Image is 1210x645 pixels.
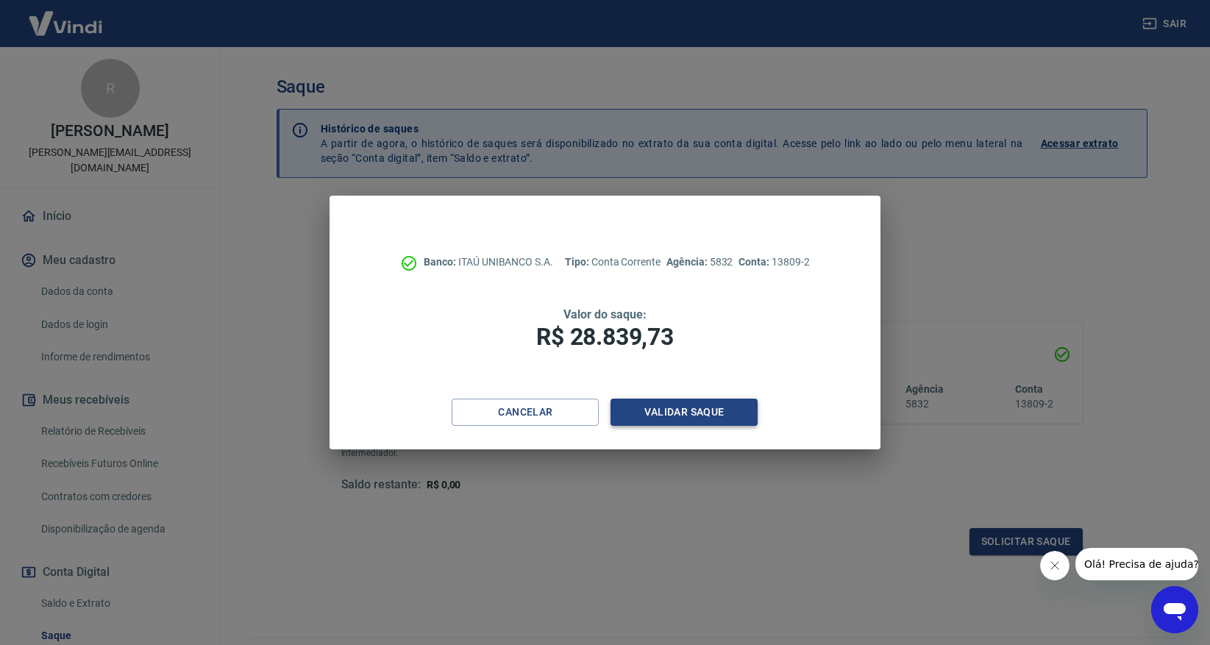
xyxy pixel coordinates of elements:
[452,399,599,426] button: Cancelar
[611,399,758,426] button: Validar saque
[424,254,553,270] p: ITAÚ UNIBANCO S.A.
[666,254,733,270] p: 5832
[424,256,458,268] span: Banco:
[9,10,124,22] span: Olá! Precisa de ajuda?
[739,256,772,268] span: Conta:
[739,254,809,270] p: 13809-2
[1151,586,1198,633] iframe: Botão para abrir a janela de mensagens
[565,254,661,270] p: Conta Corrente
[563,307,646,321] span: Valor do saque:
[536,323,673,351] span: R$ 28.839,73
[1040,551,1070,580] iframe: Fechar mensagem
[666,256,710,268] span: Agência:
[565,256,591,268] span: Tipo:
[1075,548,1198,580] iframe: Mensagem da empresa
